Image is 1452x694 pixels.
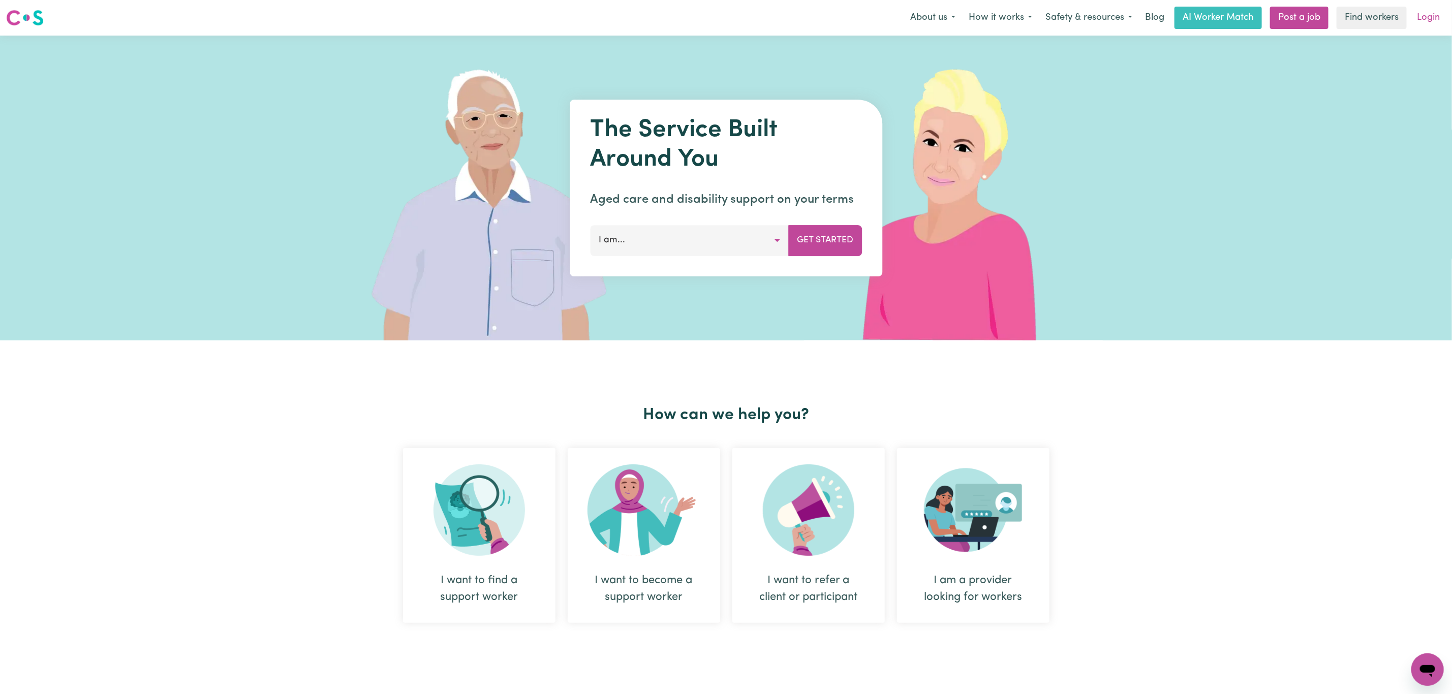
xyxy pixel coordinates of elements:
[6,9,44,27] img: Careseekers logo
[590,116,862,174] h1: The Service Built Around You
[757,572,860,606] div: I want to refer a client or participant
[1139,7,1170,29] a: Blog
[590,191,862,209] p: Aged care and disability support on your terms
[590,225,789,256] button: I am...
[397,405,1056,425] h2: How can we help you?
[788,225,862,256] button: Get Started
[897,448,1049,623] div: I am a provider looking for workers
[763,464,854,556] img: Refer
[924,464,1023,556] img: Provider
[6,6,44,29] a: Careseekers logo
[921,572,1025,606] div: I am a provider looking for workers
[904,7,962,28] button: About us
[962,7,1039,28] button: How it works
[434,464,525,556] img: Search
[588,464,700,556] img: Become Worker
[1411,653,1444,686] iframe: Button to launch messaging window, conversation in progress
[1337,7,1407,29] a: Find workers
[403,448,555,623] div: I want to find a support worker
[592,572,696,606] div: I want to become a support worker
[568,448,720,623] div: I want to become a support worker
[732,448,885,623] div: I want to refer a client or participant
[1411,7,1446,29] a: Login
[1039,7,1139,28] button: Safety & resources
[1175,7,1262,29] a: AI Worker Match
[1270,7,1329,29] a: Post a job
[427,572,531,606] div: I want to find a support worker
